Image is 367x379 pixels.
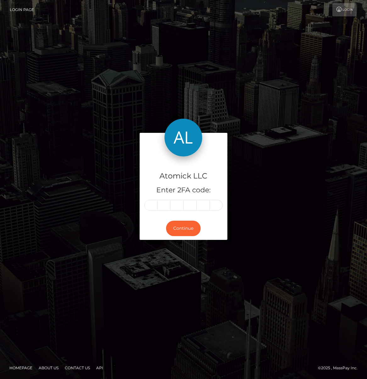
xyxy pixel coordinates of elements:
[144,185,223,195] h5: Enter 2FA code:
[318,365,362,371] div: © 2025 , MassPay Inc.
[36,363,61,373] a: About Us
[332,3,356,16] a: Login
[7,363,35,373] a: Homepage
[144,171,223,182] h4: Atomick LLC
[94,363,106,373] a: API
[62,363,92,373] a: Contact Us
[10,3,34,16] a: Login Page
[166,221,201,236] button: Continue
[164,119,202,156] img: Atomick LLC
